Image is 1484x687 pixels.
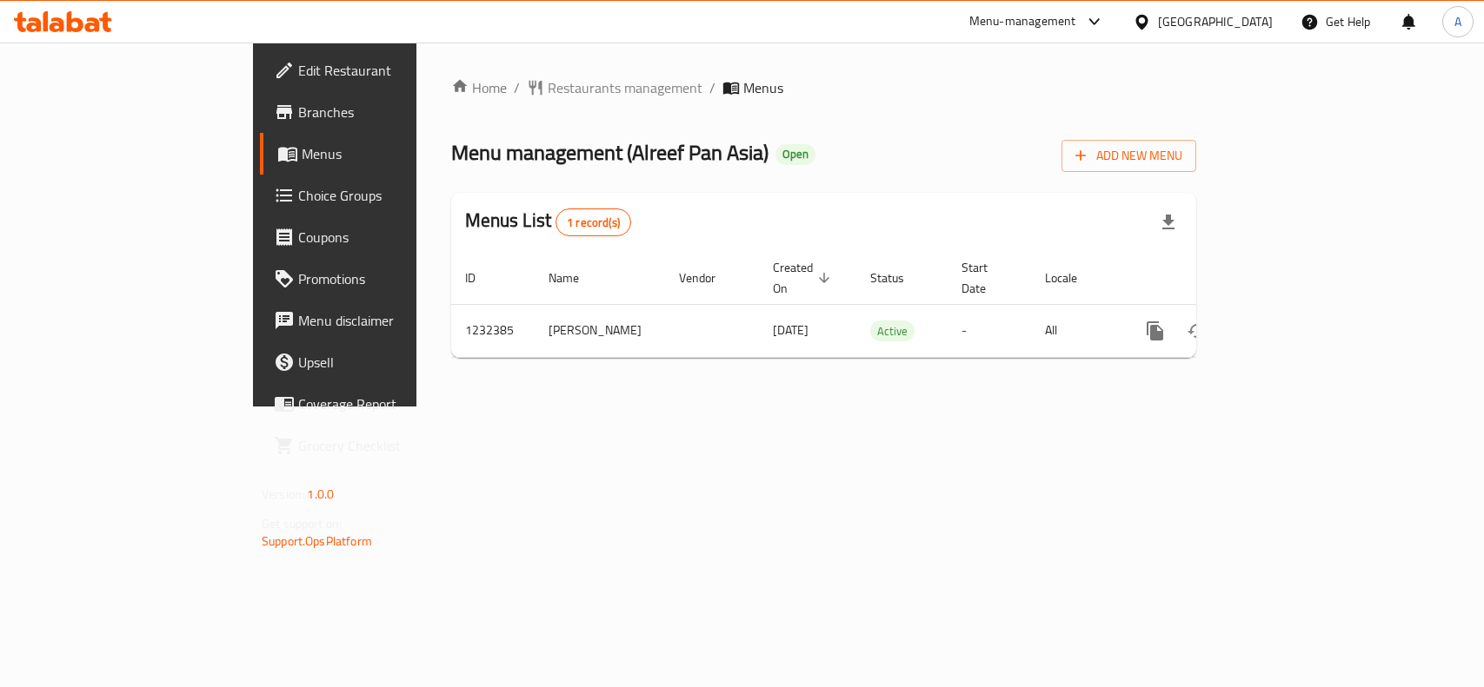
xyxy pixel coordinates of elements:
[969,11,1076,32] div: Menu-management
[260,91,501,133] a: Branches
[1061,140,1196,172] button: Add New Menu
[679,268,738,288] span: Vendor
[262,530,372,552] a: Support.OpsPlatform
[260,425,501,466] a: Grocery Checklist
[260,258,501,300] a: Promotions
[709,77,715,98] li: /
[1454,12,1461,31] span: A
[260,50,501,91] a: Edit Restaurant
[260,341,501,383] a: Upsell
[302,143,487,164] span: Menus
[775,144,815,165] div: Open
[549,268,602,288] span: Name
[527,77,702,98] a: Restaurants management
[298,435,487,456] span: Grocery Checklist
[548,77,702,98] span: Restaurants management
[307,483,334,505] span: 1.0.0
[1158,12,1273,31] div: [GEOGRAPHIC_DATA]
[298,60,487,81] span: Edit Restaurant
[262,512,342,535] span: Get support on:
[298,310,487,331] span: Menu disclaimer
[260,216,501,258] a: Coupons
[948,304,1031,357] td: -
[260,383,501,425] a: Coverage Report
[514,77,520,98] li: /
[465,268,498,288] span: ID
[451,133,769,172] span: Menu management ( Alreef Pan Asia )
[465,208,631,236] h2: Menus List
[298,352,487,373] span: Upsell
[773,319,809,341] span: [DATE]
[962,257,1010,299] span: Start Date
[773,257,835,299] span: Created On
[298,393,487,414] span: Coverage Report
[262,483,304,505] span: Version:
[260,133,501,175] a: Menus
[260,300,501,341] a: Menu disclaimer
[451,77,1196,98] nav: breadcrumb
[1148,201,1189,243] div: Export file
[1075,145,1182,167] span: Add New Menu
[1045,268,1100,288] span: Locale
[775,147,815,162] span: Open
[743,77,783,98] span: Menus
[870,321,915,341] span: Active
[298,102,487,122] span: Branches
[298,185,487,206] span: Choice Groups
[298,268,487,289] span: Promotions
[260,175,501,216] a: Choice Groups
[451,252,1315,358] table: enhanced table
[1121,252,1315,305] th: Actions
[870,268,927,288] span: Status
[298,227,487,248] span: Coupons
[556,208,631,236] div: Total records count
[1176,310,1218,352] button: Change Status
[535,304,665,357] td: [PERSON_NAME]
[1031,304,1121,357] td: All
[870,320,915,341] div: Active
[1135,310,1176,352] button: more
[556,215,630,231] span: 1 record(s)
